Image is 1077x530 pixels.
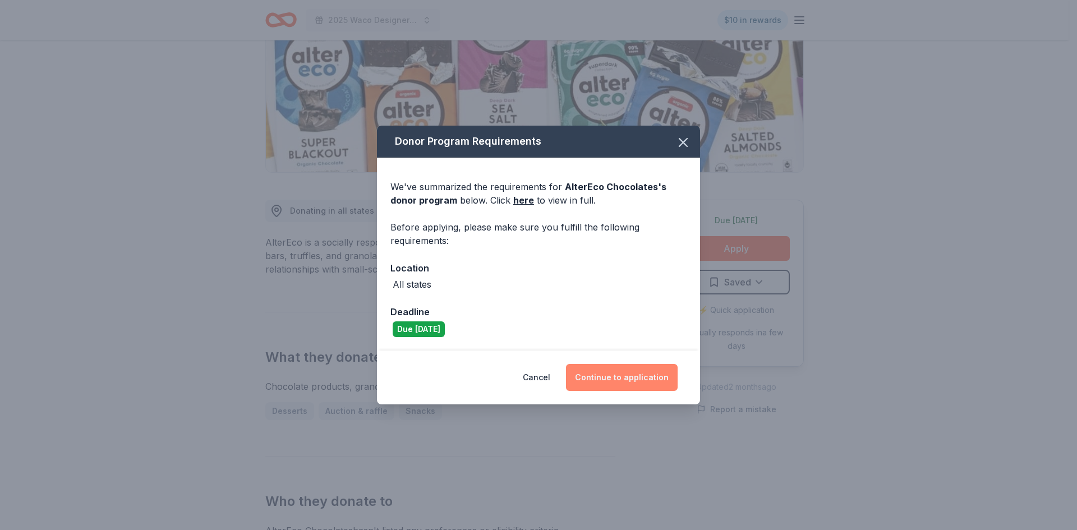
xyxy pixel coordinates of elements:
div: All states [393,278,431,291]
button: Cancel [523,364,550,391]
div: Location [390,261,687,275]
div: Before applying, please make sure you fulfill the following requirements: [390,220,687,247]
div: Due [DATE] [393,321,445,337]
div: We've summarized the requirements for below. Click to view in full. [390,180,687,207]
button: Continue to application [566,364,678,391]
div: Deadline [390,305,687,319]
div: Donor Program Requirements [377,126,700,158]
a: here [513,193,534,207]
